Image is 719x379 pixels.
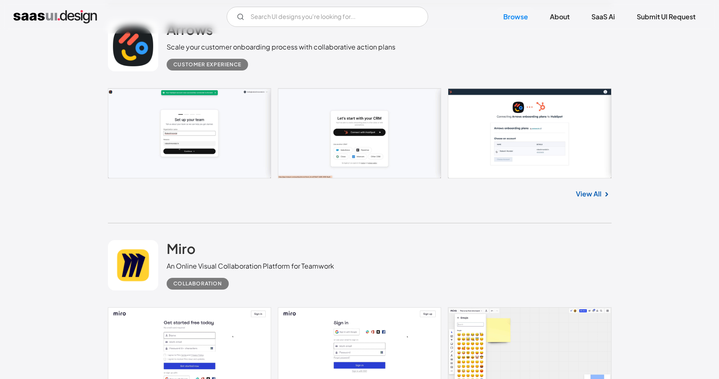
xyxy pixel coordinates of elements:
[493,8,538,26] a: Browse
[227,7,428,27] input: Search UI designs you're looking for...
[627,8,706,26] a: Submit UI Request
[227,7,428,27] form: Email Form
[167,42,395,52] div: Scale your customer onboarding process with collaborative action plans
[173,60,241,70] div: Customer Experience
[173,279,222,289] div: Collaboration
[581,8,625,26] a: SaaS Ai
[167,240,196,261] a: Miro
[167,240,196,257] h2: Miro
[167,261,334,271] div: An Online Visual Collaboration Platform for Teamwork
[576,189,601,199] a: View All
[540,8,580,26] a: About
[13,10,97,24] a: home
